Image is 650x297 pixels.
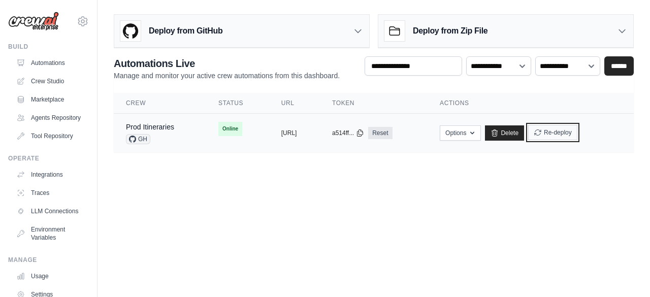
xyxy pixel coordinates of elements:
[332,129,364,137] button: a514ff...
[413,25,487,37] h3: Deploy from Zip File
[12,221,89,246] a: Environment Variables
[114,56,340,71] h2: Automations Live
[440,125,481,141] button: Options
[485,125,524,141] a: Delete
[120,21,141,41] img: GitHub Logo
[206,93,269,114] th: Status
[218,122,242,136] span: Online
[368,127,392,139] a: Reset
[12,128,89,144] a: Tool Repository
[599,248,650,297] iframe: Chat Widget
[8,154,89,162] div: Operate
[12,185,89,201] a: Traces
[114,71,340,81] p: Manage and monitor your active crew automations from this dashboard.
[12,55,89,71] a: Automations
[12,203,89,219] a: LLM Connections
[12,91,89,108] a: Marketplace
[428,93,634,114] th: Actions
[8,43,89,51] div: Build
[528,125,577,140] button: Re-deploy
[12,110,89,126] a: Agents Repository
[599,248,650,297] div: Widget de chat
[126,123,174,131] a: Prod Itineraries
[149,25,222,37] h3: Deploy from GitHub
[8,256,89,264] div: Manage
[320,93,428,114] th: Token
[8,12,59,31] img: Logo
[114,93,206,114] th: Crew
[12,73,89,89] a: Crew Studio
[12,268,89,284] a: Usage
[269,93,320,114] th: URL
[126,134,150,144] span: GH
[12,167,89,183] a: Integrations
